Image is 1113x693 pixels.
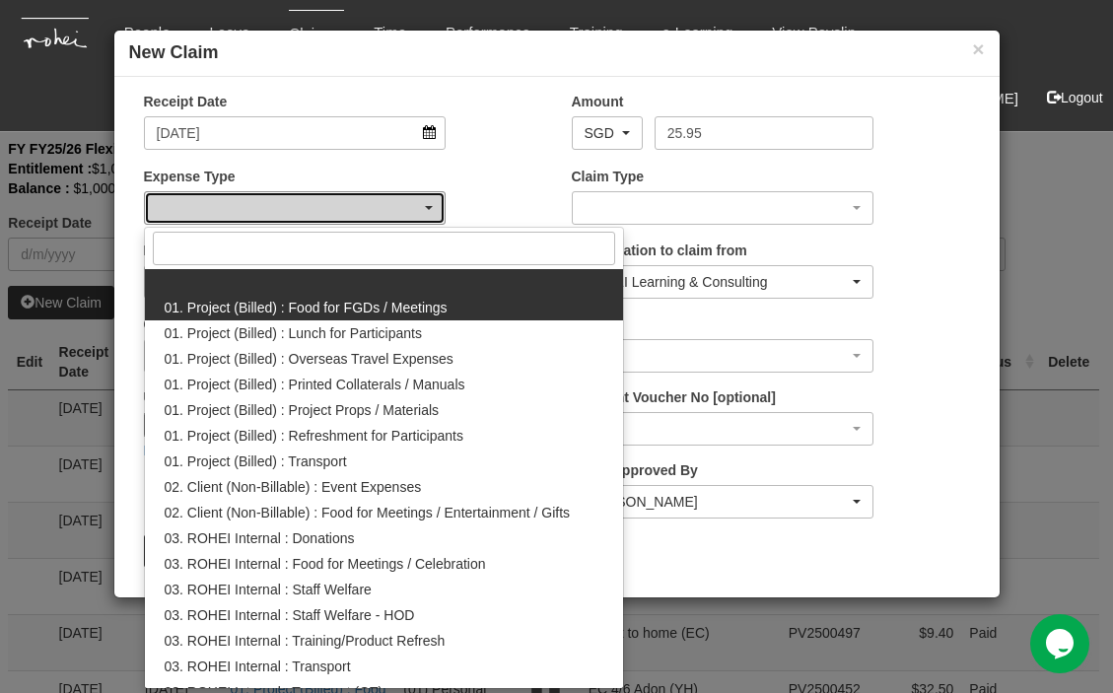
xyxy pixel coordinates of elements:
[572,116,643,150] button: SGD
[1030,614,1093,673] iframe: chat widget
[165,400,440,420] span: 01. Project (Billed) : Project Props / Materials
[144,92,228,111] label: Receipt Date
[165,451,347,471] span: 01. Project (Billed) : Transport
[165,477,422,497] span: 02. Client (Non-Billable) : Event Expenses
[585,123,618,143] div: SGD
[165,528,355,548] span: 03. ROHEI Internal : Donations
[572,241,747,260] label: Organisation to claim from
[572,265,874,299] button: ROHEI Learning & Consulting
[972,38,984,59] button: ×
[585,272,850,292] div: ROHEI Learning & Consulting
[165,375,465,394] span: 01. Project (Billed) : Printed Collaterals / Manuals
[165,657,351,676] span: 03. ROHEI Internal : Transport
[572,387,776,407] label: Payment Voucher No [optional]
[572,460,698,480] label: To Be Approved By
[165,580,372,599] span: 03. ROHEI Internal : Staff Welfare
[572,167,645,186] label: Claim Type
[585,492,850,512] div: [PERSON_NAME]
[144,116,447,150] input: d/m/yyyy
[165,426,463,446] span: 01. Project (Billed) : Refreshment for Participants
[165,323,422,343] span: 01. Project (Billed) : Lunch for Participants
[572,485,874,519] button: Shuhui Lee
[165,554,486,574] span: 03. ROHEI Internal : Food for Meetings / Celebration
[165,631,446,651] span: 03. ROHEI Internal : Training/Product Refresh
[165,605,415,625] span: 03. ROHEI Internal : Staff Welfare - HOD
[144,167,236,186] label: Expense Type
[129,42,219,62] b: New Claim
[165,298,448,317] span: 01. Project (Billed) : Food for FGDs / Meetings
[153,232,616,265] input: Search
[165,349,453,369] span: 01. Project (Billed) : Overseas Travel Expenses
[572,92,624,111] label: Amount
[165,503,571,522] span: 02. Client (Non-Billable) : Food for Meetings / Entertainment / Gifts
